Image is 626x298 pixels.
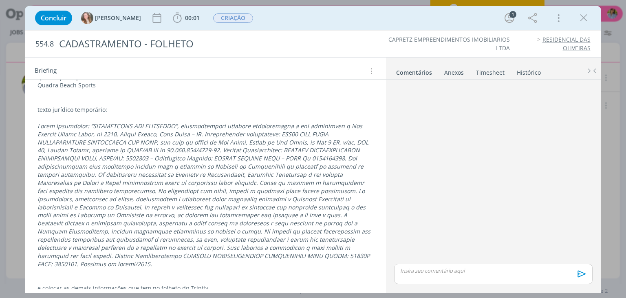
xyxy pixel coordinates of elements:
[213,13,253,23] button: CRIAÇÃO
[444,69,464,77] div: Anexos
[171,11,202,24] button: 00:01
[37,284,373,292] p: e colocar as demais informações que tem no folheto do Trinity.
[81,12,93,24] img: G
[542,36,591,51] a: RESIDENCIAL DAS OLIVEIRAS
[509,11,516,18] div: 1
[37,122,372,268] em: Lorem Ipsumdolor: “SITAMETCONS ADI ELITSEDDO”, eiusmodtempori utlabore etdoloremagna a eni admini...
[41,15,66,21] span: Concluir
[55,34,356,54] div: CADASTRAMENTO - FOLHETO
[476,65,505,77] a: Timesheet
[25,6,601,293] div: dialog
[37,81,373,89] p: Quadra Beach Sports
[81,12,141,24] button: G[PERSON_NAME]
[185,14,200,22] span: 00:01
[95,15,141,21] span: [PERSON_NAME]
[35,40,54,49] span: 554.8
[388,36,510,51] a: CAPRETZ EMPREENDIMENTOS IMOBILIARIOS LTDA
[516,65,541,77] a: Histórico
[35,66,57,76] span: Briefing
[503,11,516,24] button: 1
[35,11,72,25] button: Concluir
[37,106,373,114] p: texto jurídico temporário:
[396,65,432,77] a: Comentários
